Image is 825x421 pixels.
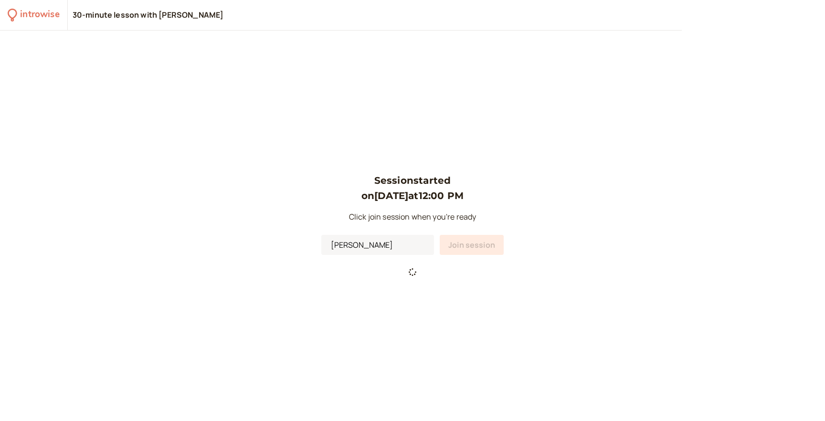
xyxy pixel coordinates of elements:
[20,8,59,22] div: introwise
[440,235,504,255] button: Join session
[321,235,434,255] input: Your Name
[321,173,504,204] h3: Session started on [DATE] at 12:00 PM
[448,240,495,250] span: Join session
[321,211,504,223] p: Click join session when you're ready
[73,10,224,21] div: 30-minute lesson with [PERSON_NAME]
